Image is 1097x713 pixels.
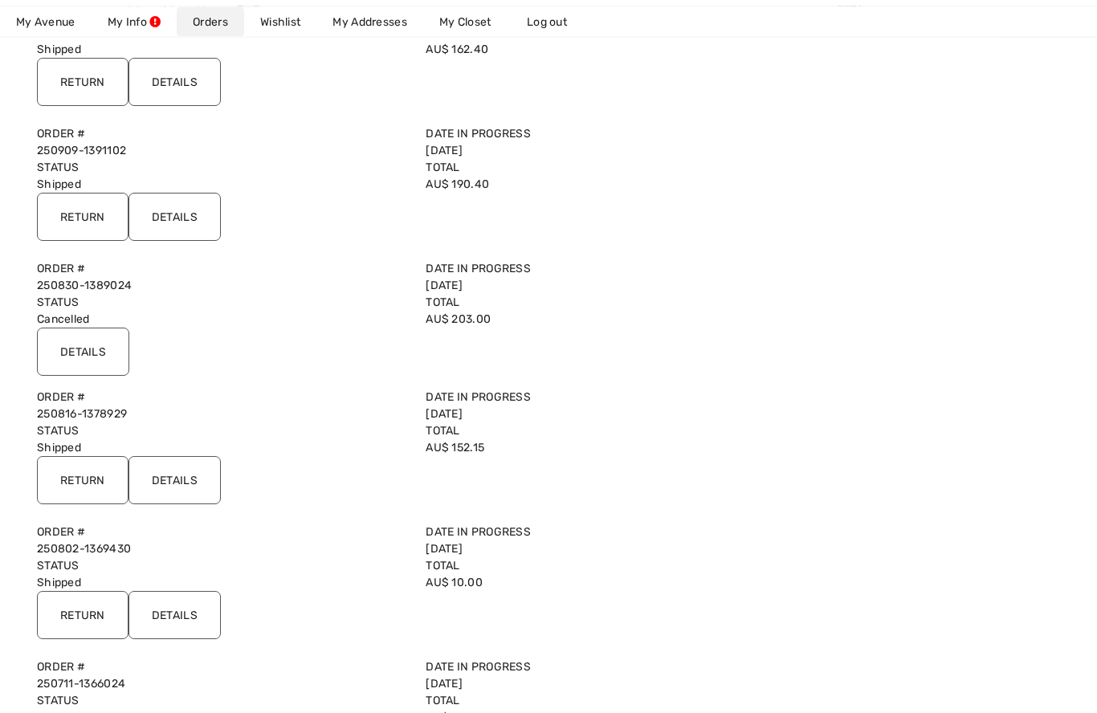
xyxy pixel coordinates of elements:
input: Return [37,457,128,505]
div: AU$ 10.00 [416,558,805,592]
label: Status [37,423,406,440]
input: Return [37,59,128,107]
label: Date in Progress [426,524,795,541]
input: Details [128,592,221,640]
a: 250830-1389024 [37,279,132,293]
div: Shipped [27,558,416,592]
label: Order # [37,126,406,143]
a: 250802-1369430 [37,543,131,556]
div: Shipped [27,423,416,457]
a: My Closet [423,7,508,37]
a: Orders [177,7,244,37]
div: [DATE] [416,659,805,693]
label: Total [426,693,795,710]
input: Details [37,328,129,377]
a: 250816-1378929 [37,408,127,422]
label: Status [37,558,406,575]
label: Order # [37,389,406,406]
div: AU$ 152.15 [416,423,805,457]
label: Total [426,295,795,312]
a: My Info [92,7,177,37]
div: Cancelled [27,295,416,328]
label: Status [37,693,406,710]
div: Shipped [27,25,416,59]
input: Details [128,59,221,107]
div: Shipped [27,160,416,194]
div: [DATE] [416,524,805,558]
span: My Avenue [16,14,75,31]
label: Date in Progress [426,389,795,406]
div: [DATE] [416,389,805,423]
div: AU$ 190.40 [416,160,805,194]
div: [DATE] [416,126,805,160]
label: Date in Progress [426,261,795,278]
a: Log out [511,7,599,37]
div: AU$ 162.40 [416,25,805,59]
input: Details [128,194,221,242]
a: Wishlist [244,7,316,37]
label: Order # [37,524,406,541]
a: 250711-1366024 [37,678,125,691]
input: Return [37,194,128,242]
div: [DATE] [416,261,805,295]
label: Date in Progress [426,659,795,676]
label: Order # [37,261,406,278]
div: AU$ 203.00 [416,295,805,328]
a: My Addresses [316,7,423,37]
label: Status [37,160,406,177]
input: Details [128,457,221,505]
a: 250909-1391102 [37,145,126,158]
label: Order # [37,659,406,676]
label: Total [426,423,795,440]
label: Status [37,295,406,312]
label: Total [426,558,795,575]
input: Return [37,592,128,640]
label: Total [426,160,795,177]
label: Date in Progress [426,126,795,143]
